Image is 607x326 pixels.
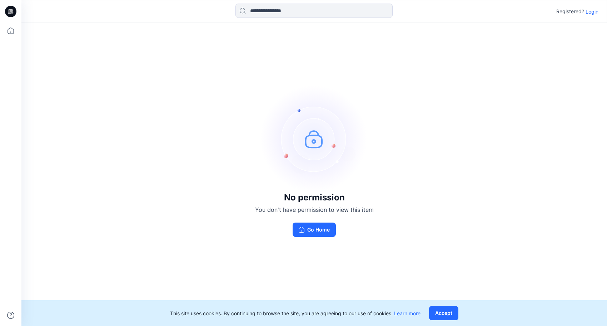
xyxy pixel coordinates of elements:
h3: No permission [255,193,374,203]
a: Learn more [394,310,421,316]
p: Login [586,8,598,15]
p: You don't have permission to view this item [255,205,374,214]
button: Go Home [293,223,336,237]
p: This site uses cookies. By continuing to browse the site, you are agreeing to our use of cookies. [170,310,421,317]
p: Registered? [556,7,584,16]
button: Accept [429,306,458,320]
img: no-perm.svg [261,85,368,193]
